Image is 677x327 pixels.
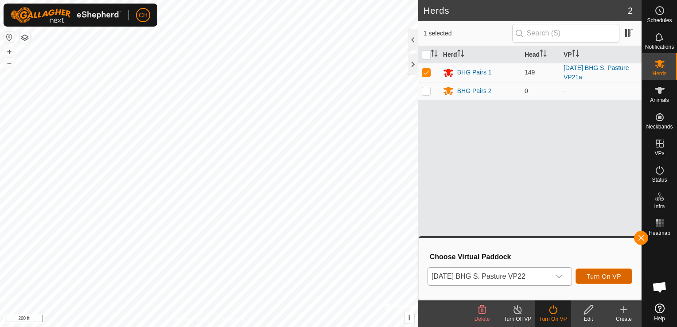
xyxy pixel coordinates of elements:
div: dropdown trigger [550,268,568,285]
span: CH [139,11,148,20]
button: Turn On VP [576,269,632,284]
span: 149 [525,69,535,76]
button: + [4,47,15,57]
th: Herd [440,46,521,63]
div: Turn Off VP [500,315,535,323]
span: 2025-09-03 BHG S. Pasture VP22 [428,268,550,285]
button: Reset Map [4,32,15,43]
button: Map Layers [19,32,30,43]
p-sorticon: Activate to sort [457,51,464,58]
h2: Herds [424,5,628,16]
td: - [560,82,642,100]
span: Status [652,177,667,183]
span: Delete [475,316,490,322]
span: 2 [628,4,633,17]
a: [DATE] BHG S. Pasture VP21a [564,64,629,81]
span: Help [654,316,665,321]
p-sorticon: Activate to sort [540,51,547,58]
h3: Choose Virtual Paddock [430,253,632,261]
span: Schedules [647,18,672,23]
span: Turn On VP [587,273,621,280]
div: Edit [571,315,606,323]
img: Gallagher Logo [11,7,121,23]
span: Animals [650,97,669,103]
p-sorticon: Activate to sort [572,51,579,58]
span: Infra [654,204,665,209]
a: Open chat [646,274,673,300]
div: Turn On VP [535,315,571,323]
a: Contact Us [218,315,244,323]
div: BHG Pairs 1 [457,68,492,77]
span: VPs [654,151,664,156]
span: Neckbands [646,124,673,129]
span: Heatmap [649,230,670,236]
input: Search (S) [512,24,619,43]
th: VP [560,46,642,63]
a: Privacy Policy [174,315,207,323]
button: – [4,58,15,69]
span: 0 [525,87,528,94]
div: BHG Pairs 2 [457,86,492,96]
span: i [409,314,410,322]
p-sorticon: Activate to sort [431,51,438,58]
span: Herds [652,71,666,76]
span: 1 selected [424,29,512,38]
span: Notifications [645,44,674,50]
div: Create [606,315,642,323]
a: Help [642,300,677,325]
button: i [405,313,414,323]
th: Head [521,46,560,63]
